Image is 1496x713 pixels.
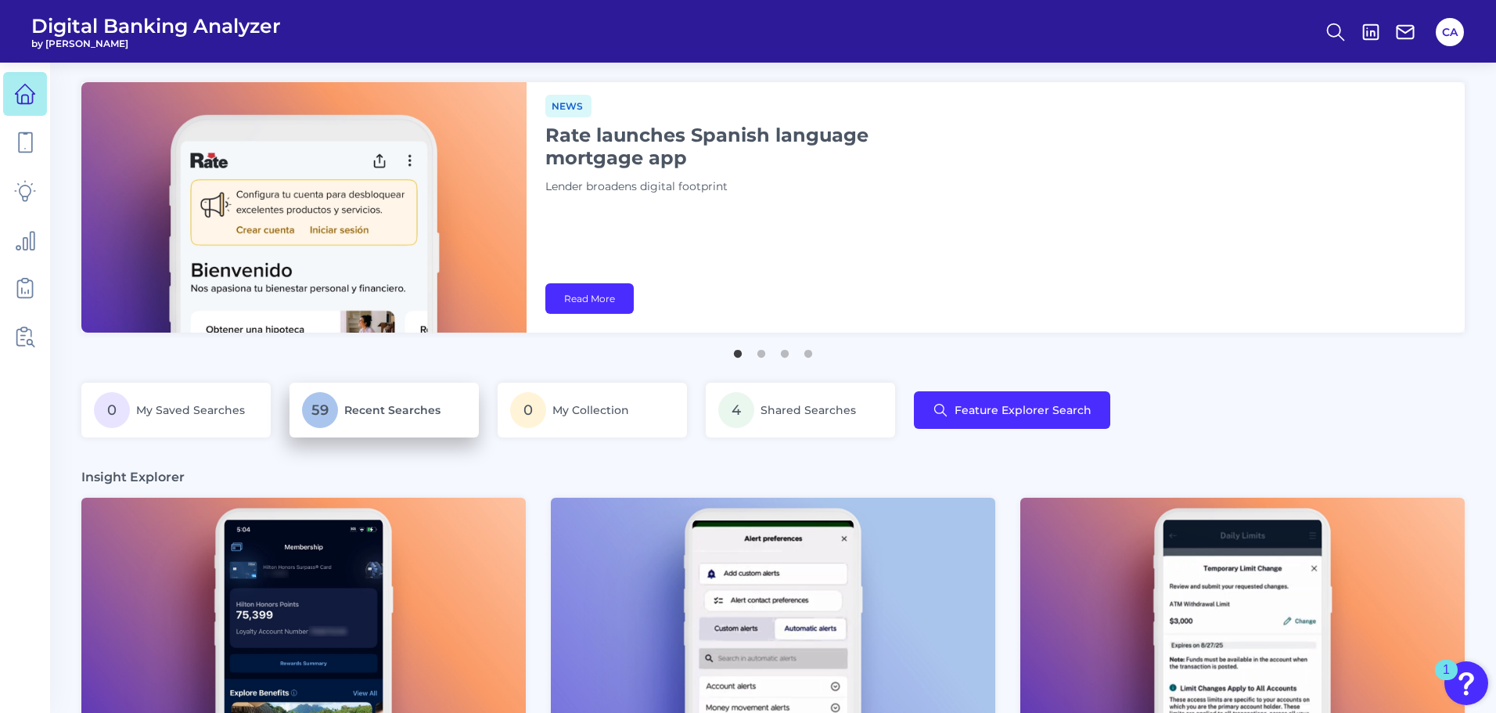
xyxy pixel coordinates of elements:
span: My Collection [552,403,629,417]
img: bannerImg [81,82,527,333]
button: 1 [730,342,746,358]
button: CA [1436,18,1464,46]
span: Feature Explorer Search [955,404,1091,416]
p: Lender broadens digital footprint [545,178,937,196]
span: Recent Searches [344,403,441,417]
button: 2 [753,342,769,358]
span: Digital Banking Analyzer [31,14,281,38]
h3: Insight Explorer [81,469,185,485]
span: by [PERSON_NAME] [31,38,281,49]
span: 0 [94,392,130,428]
span: 4 [718,392,754,428]
span: 59 [302,392,338,428]
button: 3 [777,342,793,358]
button: Open Resource Center, 1 new notification [1444,661,1488,705]
span: Shared Searches [761,403,856,417]
div: 1 [1443,670,1450,690]
span: 0 [510,392,546,428]
span: News [545,95,592,117]
button: Feature Explorer Search [914,391,1110,429]
span: My Saved Searches [136,403,245,417]
a: 59Recent Searches [289,383,479,438]
a: 0My Saved Searches [81,383,271,438]
a: Read More [545,283,634,314]
a: 4Shared Searches [706,383,895,438]
h1: Rate launches Spanish language mortgage app [545,124,937,169]
button: 4 [800,342,816,358]
a: News [545,98,592,113]
a: 0My Collection [498,383,687,438]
